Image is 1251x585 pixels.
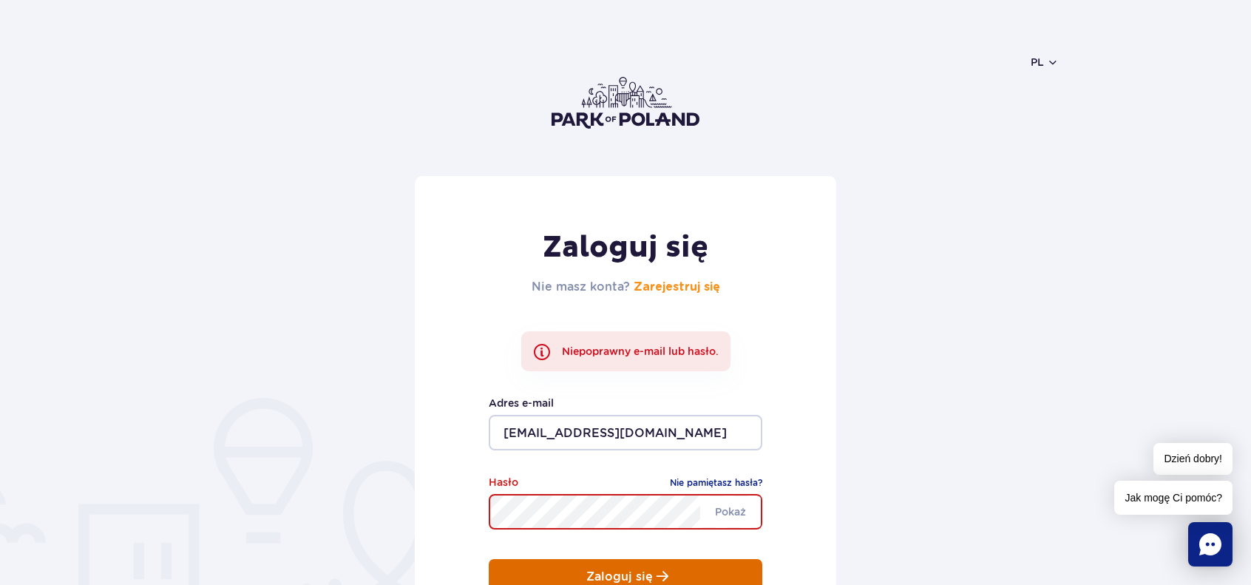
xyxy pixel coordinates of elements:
span: Pokaż [700,496,761,527]
span: Dzień dobry! [1153,443,1233,475]
label: Hasło [489,474,518,490]
input: Wpisz swój adres e-mail [489,415,762,450]
a: Nie pamiętasz hasła? [670,476,762,490]
button: pl [1031,55,1059,70]
p: Zaloguj się [586,570,653,584]
img: Park of Poland logo [552,77,699,129]
div: Niepoprawny e-mail lub hasło. [521,331,730,371]
h1: Zaloguj się [532,229,720,266]
h2: Nie masz konta? [532,278,720,296]
div: Chat [1188,522,1233,567]
span: Jak mogę Ci pomóc? [1114,481,1233,515]
a: Zarejestruj się [634,281,720,293]
label: Adres e-mail [489,395,762,411]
